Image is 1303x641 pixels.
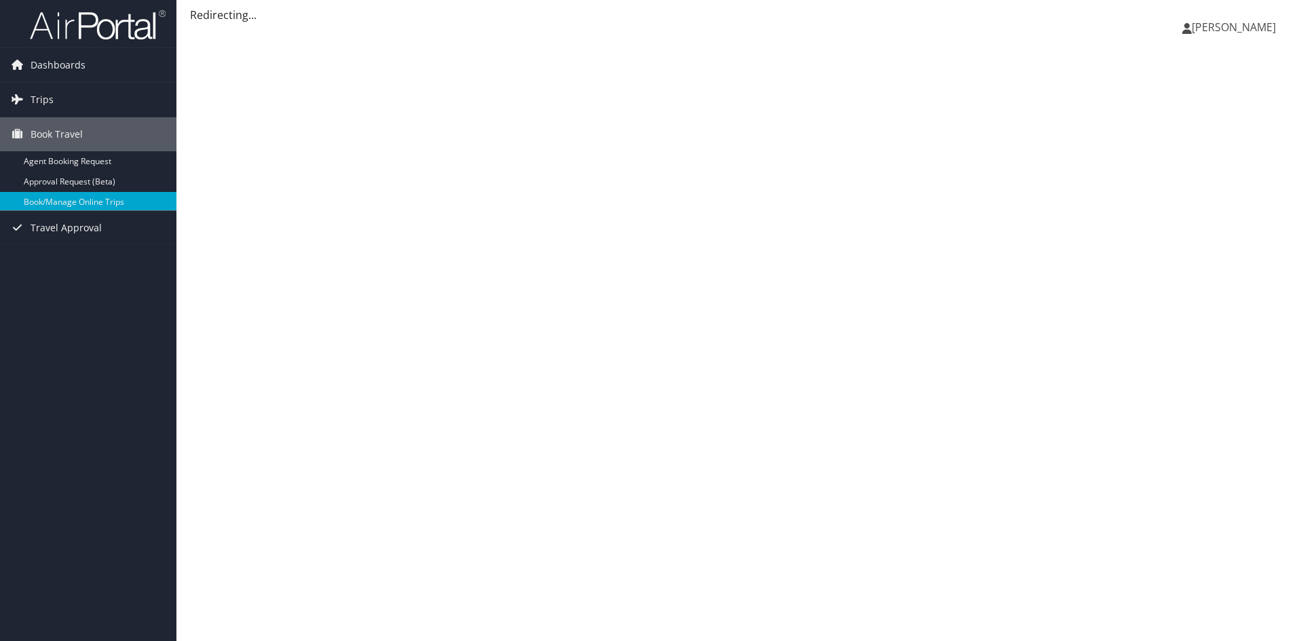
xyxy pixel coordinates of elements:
[1182,7,1289,47] a: [PERSON_NAME]
[31,117,83,151] span: Book Travel
[30,9,166,41] img: airportal-logo.png
[31,211,102,245] span: Travel Approval
[31,83,54,117] span: Trips
[31,48,86,82] span: Dashboards
[190,7,1289,23] div: Redirecting...
[1192,20,1276,35] span: [PERSON_NAME]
